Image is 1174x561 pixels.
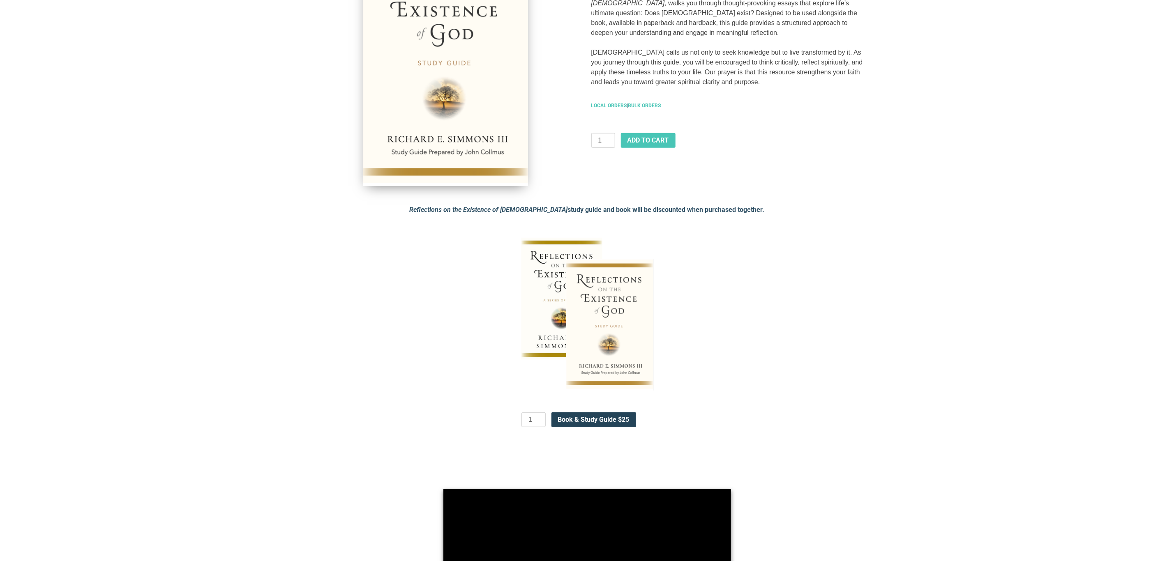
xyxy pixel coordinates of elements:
a: LOCAL ORDERS [591,103,627,108]
strong: study guide and book will be discounted when purchased together. [410,206,765,214]
input: Product quantity [521,412,545,427]
p: | [591,102,867,109]
button: Book & Study Guide $25 [551,412,636,427]
input: Product quantity [591,133,615,148]
button: ADD TO CART [621,133,676,148]
span: Book & Study Guide $25 [558,416,630,423]
span: ADD TO CART [627,137,669,144]
p: [DEMOGRAPHIC_DATA] calls us not only to seek knowledge but to live transformed by it. As you jour... [591,48,867,87]
em: Reflections on the Existence of [DEMOGRAPHIC_DATA] [410,206,568,214]
a: BULK ORDERS [628,103,661,108]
